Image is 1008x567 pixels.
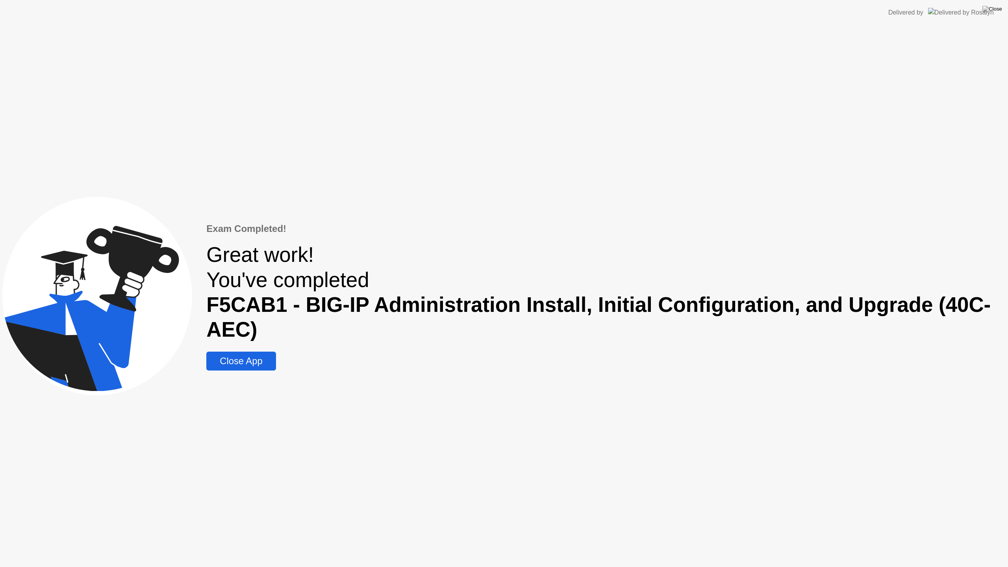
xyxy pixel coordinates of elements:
img: Close [982,6,1002,12]
div: Close App [209,356,273,367]
div: Exam Completed! [206,222,1006,236]
b: F5CAB1 - BIG-IP Administration Install, Initial Configuration, and Upgrade (40C-AEC) [206,293,991,341]
div: Delivered by [888,8,923,17]
div: Great work! You've completed [206,242,1006,342]
button: Close App [206,352,276,371]
img: Delivered by Rosalyn [928,8,994,17]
